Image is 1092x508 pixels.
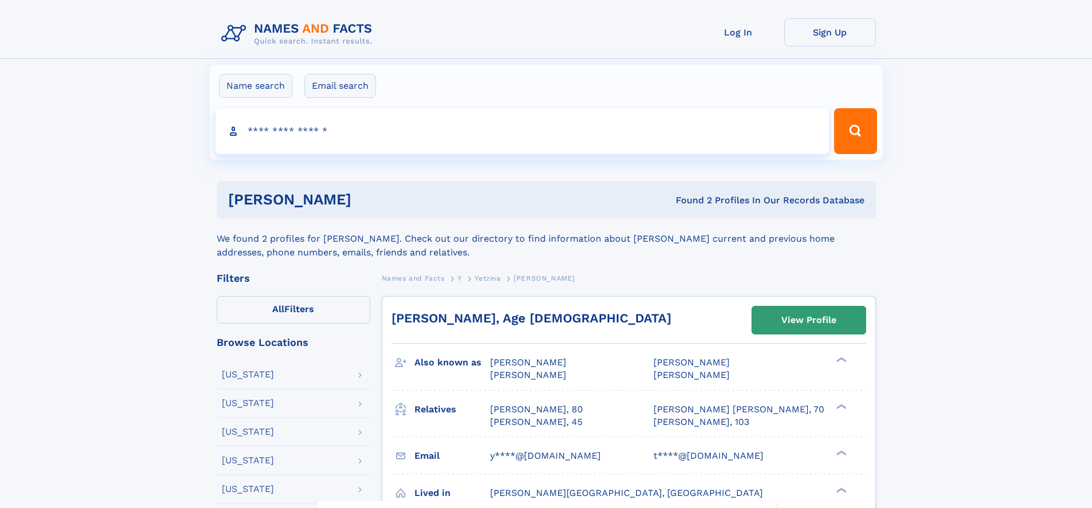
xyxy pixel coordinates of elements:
div: View Profile [781,307,836,333]
a: [PERSON_NAME], Age [DEMOGRAPHIC_DATA] [392,311,671,325]
span: [PERSON_NAME] [514,274,575,282]
a: View Profile [752,306,866,334]
div: ❯ [833,403,847,410]
h3: Also known as [414,353,490,372]
div: Found 2 Profiles In Our Records Database [514,194,864,207]
label: Name search [219,74,292,98]
span: [PERSON_NAME] [490,357,566,368]
h3: Relatives [414,400,490,419]
div: [US_STATE] [222,485,274,494]
button: Search Button [834,108,876,154]
a: Y [457,271,462,285]
h3: Lived in [414,483,490,503]
div: [US_STATE] [222,456,274,465]
input: search input [216,108,829,154]
span: [PERSON_NAME][GEOGRAPHIC_DATA], [GEOGRAPHIC_DATA] [490,487,763,498]
a: [PERSON_NAME], 80 [490,403,583,416]
a: [PERSON_NAME] [PERSON_NAME], 70 [653,403,824,416]
span: [PERSON_NAME] [490,369,566,380]
div: We found 2 profiles for [PERSON_NAME]. Check out our directory to find information about [PERSON_... [217,218,876,259]
a: Yetzina [475,271,500,285]
span: All [272,304,284,314]
a: Sign Up [784,18,876,46]
h3: Email [414,446,490,466]
label: Email search [304,74,376,98]
div: ❯ [833,449,847,456]
a: Log In [692,18,784,46]
a: Names and Facts [382,271,445,285]
span: [PERSON_NAME] [653,357,730,368]
div: Filters [217,273,370,283]
label: Filters [217,296,370,324]
h1: [PERSON_NAME] [228,192,514,207]
a: [PERSON_NAME], 45 [490,416,582,428]
a: [PERSON_NAME], 103 [653,416,749,428]
div: [US_STATE] [222,399,274,408]
span: Yetzina [475,274,500,282]
div: ❯ [833,486,847,494]
div: [US_STATE] [222,427,274,436]
img: Logo Names and Facts [217,18,382,49]
div: Browse Locations [217,337,370,348]
span: [PERSON_NAME] [653,369,730,380]
div: ❯ [833,356,847,364]
div: [US_STATE] [222,370,274,379]
span: Y [457,274,462,282]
